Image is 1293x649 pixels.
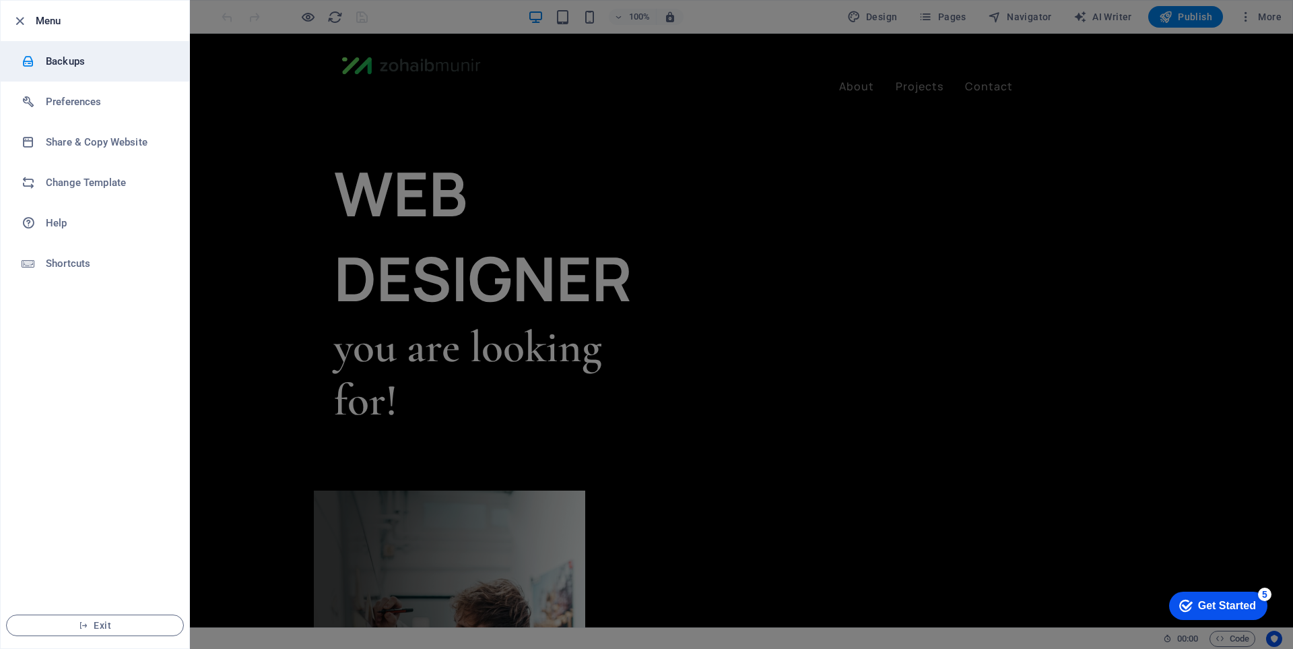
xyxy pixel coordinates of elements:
h6: Preferences [46,94,170,110]
span: Exit [18,620,172,631]
a: Help [1,203,189,243]
h6: Share & Copy Website [46,134,170,150]
button: 1 [31,556,48,559]
div: Get Started [40,15,98,27]
button: 2 [31,574,48,577]
h6: Menu [36,13,178,29]
div: 5 [100,3,113,16]
h6: Change Template [46,175,170,191]
h6: Shortcuts [46,255,170,272]
button: 3 [31,590,48,594]
button: Exit [6,615,184,636]
h6: Backups [46,53,170,69]
h6: Help [46,215,170,231]
div: Get Started 5 items remaining, 0% complete [11,7,109,35]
